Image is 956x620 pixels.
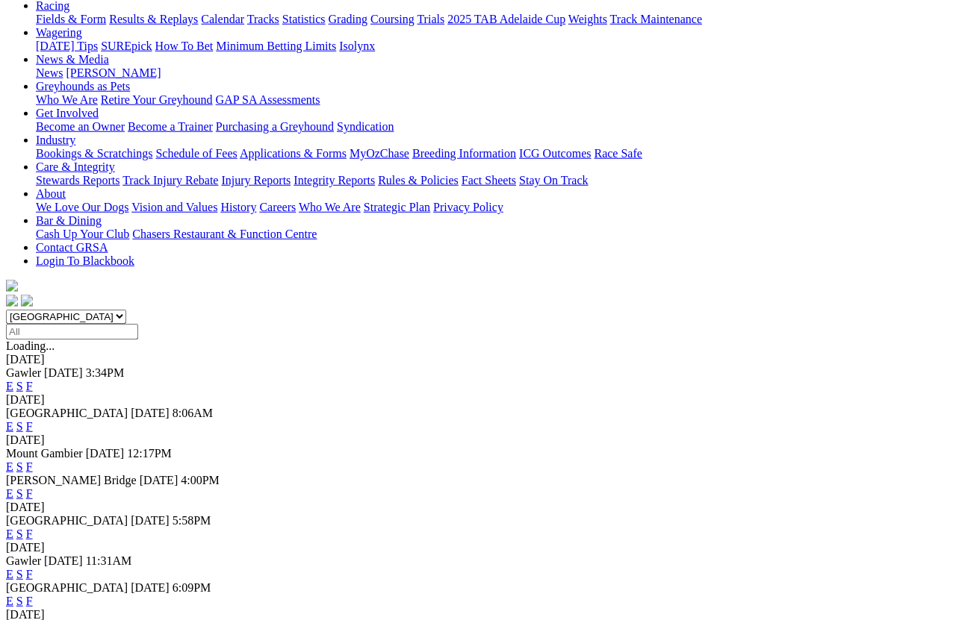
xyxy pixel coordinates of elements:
span: [DATE] [86,447,125,460]
div: Care & Integrity [36,174,950,187]
a: Trials [417,13,444,25]
a: Who We Are [36,93,98,106]
a: Bookings & Scratchings [36,147,152,160]
a: Careers [259,201,296,213]
a: Chasers Restaurant & Function Centre [132,228,317,240]
span: [GEOGRAPHIC_DATA] [6,581,128,594]
input: Select date [6,324,138,339]
a: Bar & Dining [36,214,102,227]
span: [DATE] [44,554,83,567]
div: [DATE] [6,353,950,366]
a: Wagering [36,26,82,39]
div: [DATE] [6,501,950,514]
a: Applications & Forms [240,147,347,160]
span: 4:00PM [181,474,220,486]
div: Industry [36,147,950,160]
div: [DATE] [6,433,950,447]
span: Loading... [6,339,55,352]
a: E [6,568,13,580]
a: F [26,487,33,500]
a: Vision and Values [131,201,217,213]
span: [PERSON_NAME] Bridge [6,474,137,486]
span: Gawler [6,366,41,379]
a: S [16,460,23,473]
a: Care & Integrity [36,160,115,173]
a: Grading [329,13,367,25]
a: Integrity Reports [294,174,375,187]
a: F [26,595,33,607]
a: Schedule of Fees [155,147,237,160]
div: Wagering [36,40,950,53]
a: Who We Are [299,201,361,213]
a: Privacy Policy [433,201,503,213]
span: [GEOGRAPHIC_DATA] [6,514,128,527]
div: Racing [36,13,950,26]
a: S [16,527,23,540]
a: Syndication [337,120,394,133]
a: Track Maintenance [610,13,702,25]
div: Bar & Dining [36,228,950,241]
a: F [26,420,33,433]
a: We Love Our Dogs [36,201,128,213]
a: Injury Reports [221,174,291,187]
span: [DATE] [140,474,179,486]
a: History [220,201,256,213]
a: Calendar [201,13,244,25]
a: E [6,460,13,473]
a: Get Involved [36,107,99,119]
a: Minimum Betting Limits [216,40,336,52]
a: S [16,420,23,433]
span: Gawler [6,554,41,567]
a: E [6,380,13,392]
a: ICG Outcomes [519,147,591,160]
span: 11:31AM [86,554,132,567]
div: [DATE] [6,393,950,407]
a: 2025 TAB Adelaide Cup [447,13,565,25]
a: Isolynx [339,40,375,52]
a: E [6,527,13,540]
a: [DATE] Tips [36,40,98,52]
a: Stewards Reports [36,174,119,187]
a: Contact GRSA [36,241,108,254]
a: S [16,568,23,580]
a: Statistics [282,13,326,25]
span: [GEOGRAPHIC_DATA] [6,407,128,419]
a: Tracks [247,13,279,25]
a: F [26,380,33,392]
a: Industry [36,134,75,146]
a: Breeding Information [412,147,516,160]
a: News & Media [36,53,109,66]
a: MyOzChase [350,147,409,160]
a: Purchasing a Greyhound [216,120,334,133]
a: E [6,595,13,607]
a: Strategic Plan [364,201,430,213]
a: News [36,66,63,79]
a: Coursing [370,13,415,25]
span: 5:58PM [173,514,211,527]
img: twitter.svg [21,295,33,307]
div: Get Involved [36,120,950,134]
span: [DATE] [131,514,170,527]
a: Retire Your Greyhound [101,93,213,106]
a: E [6,420,13,433]
a: S [16,380,23,392]
span: [DATE] [131,407,170,419]
span: 6:09PM [173,581,211,594]
span: [DATE] [131,581,170,594]
a: Login To Blackbook [36,254,134,267]
a: F [26,568,33,580]
a: F [26,460,33,473]
a: S [16,595,23,607]
a: Stay On Track [519,174,588,187]
a: Become an Owner [36,120,125,133]
div: [DATE] [6,541,950,554]
span: 8:06AM [173,407,213,419]
a: Become a Trainer [128,120,213,133]
a: Cash Up Your Club [36,228,129,240]
span: [DATE] [44,366,83,379]
a: Greyhounds as Pets [36,80,130,93]
a: Track Injury Rebate [122,174,218,187]
a: Fields & Form [36,13,106,25]
div: About [36,201,950,214]
a: Fact Sheets [462,174,516,187]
